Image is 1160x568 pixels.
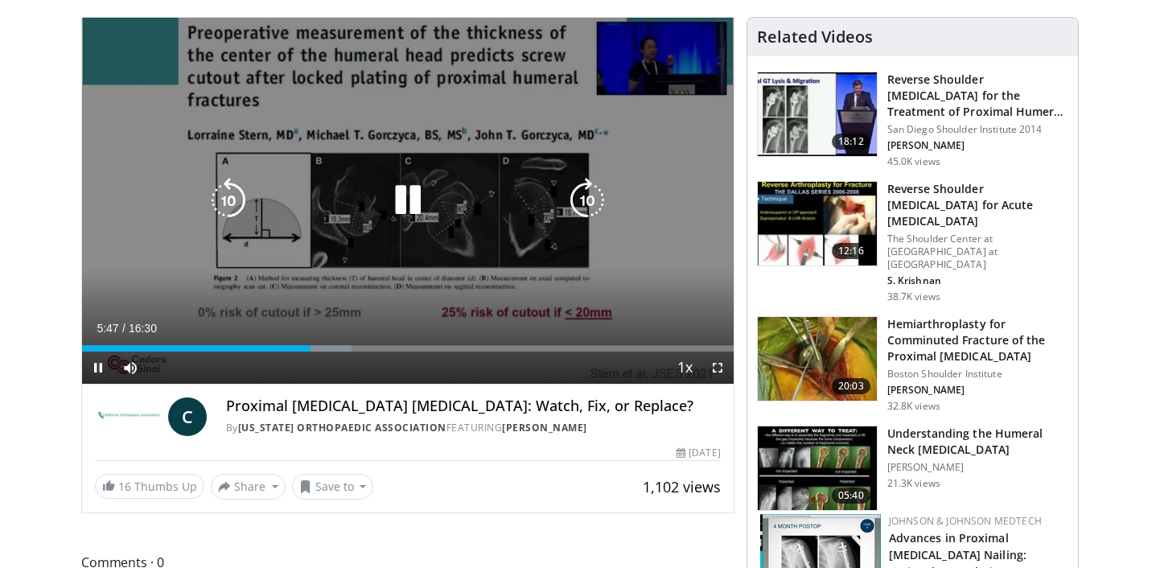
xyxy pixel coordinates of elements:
[95,397,162,436] img: California Orthopaedic Association
[757,72,1068,168] a: 18:12 Reverse Shoulder [MEDICAL_DATA] for the Treatment of Proximal Humeral … San Diego Shoulder ...
[887,155,940,168] p: 45.0K views
[832,378,870,394] span: 20:03
[226,421,721,435] div: By FEATURING
[758,182,877,265] img: butch_reverse_arthroplasty_3.png.150x105_q85_crop-smart_upscale.jpg
[211,474,286,500] button: Share
[129,322,157,335] span: 16:30
[758,317,877,401] img: 10442_3.png.150x105_q85_crop-smart_upscale.jpg
[757,27,873,47] h4: Related Videos
[238,421,446,434] a: [US_STATE] Orthopaedic Association
[758,426,877,510] img: 458b1cc2-2c1d-4c47-a93d-754fd06d380f.150x105_q85_crop-smart_upscale.jpg
[887,274,1068,287] p: S. Krishnan
[701,352,734,384] button: Fullscreen
[82,18,734,385] video-js: Video Player
[887,72,1068,120] h3: Reverse Shoulder [MEDICAL_DATA] for the Treatment of Proximal Humeral …
[887,181,1068,229] h3: Reverse Shoulder [MEDICAL_DATA] for Acute [MEDICAL_DATA]
[889,514,1042,528] a: Johnson & Johnson MedTech
[122,322,125,335] span: /
[292,474,374,500] button: Save to
[887,290,940,303] p: 38.7K views
[832,488,870,504] span: 05:40
[832,134,870,150] span: 18:12
[887,477,940,490] p: 21.3K views
[502,421,587,434] a: [PERSON_NAME]
[758,72,877,156] img: Q2xRg7exoPLTwO8X4xMDoxOjA4MTsiGN.150x105_q85_crop-smart_upscale.jpg
[887,123,1068,136] p: San Diego Shoulder Institute 2014
[669,352,701,384] button: Playback Rate
[97,322,118,335] span: 5:47
[677,446,720,460] div: [DATE]
[95,474,204,499] a: 16 Thumbs Up
[887,426,1068,458] h3: Understanding the Humeral Neck [MEDICAL_DATA]
[887,139,1068,152] p: [PERSON_NAME]
[82,352,114,384] button: Pause
[887,461,1068,474] p: [PERSON_NAME]
[114,352,146,384] button: Mute
[887,384,1068,397] p: [PERSON_NAME]
[887,233,1068,271] p: The Shoulder Center at [GEOGRAPHIC_DATA] at [GEOGRAPHIC_DATA]
[887,368,1068,381] p: Boston Shoulder Institute
[226,397,721,415] h4: Proximal [MEDICAL_DATA] [MEDICAL_DATA]: Watch, Fix, or Replace?
[832,243,870,259] span: 12:16
[757,316,1068,413] a: 20:03 Hemiarthroplasty for Comminuted Fracture of the Proximal [MEDICAL_DATA] Boston Shoulder Ins...
[887,400,940,413] p: 32.8K views
[643,477,721,496] span: 1,102 views
[887,316,1068,364] h3: Hemiarthroplasty for Comminuted Fracture of the Proximal [MEDICAL_DATA]
[757,426,1068,511] a: 05:40 Understanding the Humeral Neck [MEDICAL_DATA] [PERSON_NAME] 21.3K views
[168,397,207,436] a: C
[757,181,1068,303] a: 12:16 Reverse Shoulder [MEDICAL_DATA] for Acute [MEDICAL_DATA] The Shoulder Center at [GEOGRAPHIC...
[82,345,734,352] div: Progress Bar
[118,479,131,494] span: 16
